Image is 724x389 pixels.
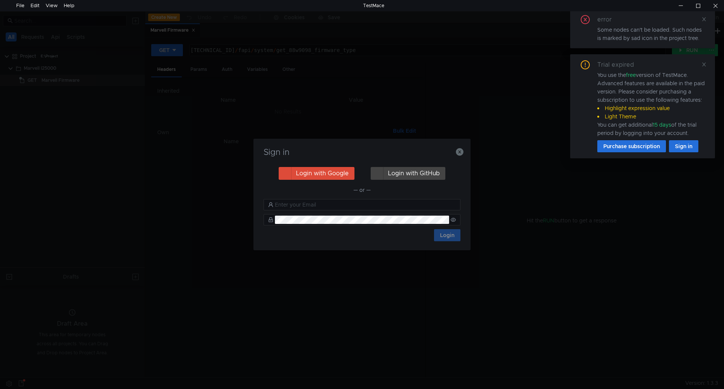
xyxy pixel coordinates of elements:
[597,121,706,137] div: You can get additional of the trial period by logging into your account.
[669,140,698,152] button: Sign in
[597,112,706,121] li: Light Theme
[653,121,671,128] span: 15 days
[262,148,462,157] h3: Sign in
[597,15,621,24] div: error
[264,185,460,194] div: — or —
[597,60,643,69] div: Trial expired
[275,201,456,209] input: Enter your Email
[626,72,636,78] span: free
[597,140,666,152] button: Purchase subscription
[597,71,706,137] div: You use the version of TestMace. Advanced features are available in the paid version. Please cons...
[279,167,354,180] button: Login with Google
[371,167,445,180] button: Login with GitHub
[597,104,706,112] li: Highlight expression value
[597,26,706,42] div: Some nodes can't be loaded. Such nodes is marked by sad icon in the project tree.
